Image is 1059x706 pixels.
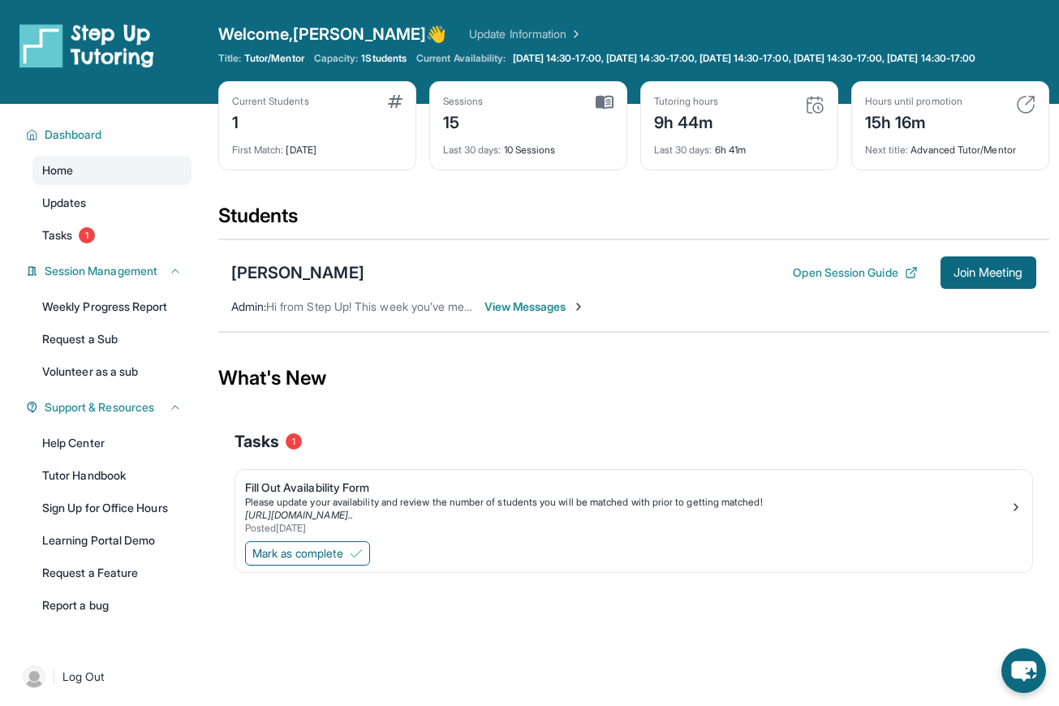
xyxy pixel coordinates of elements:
span: View Messages [484,299,586,315]
a: Updates [32,188,192,217]
button: Session Management [38,263,182,279]
img: card [596,95,613,110]
div: Sessions [443,95,484,108]
a: Help Center [32,428,192,458]
button: Mark as complete [245,541,370,566]
span: Session Management [45,263,157,279]
div: Fill Out Availability Form [245,480,1009,496]
img: Chevron Right [566,26,583,42]
div: Please update your availability and review the number of students you will be matched with prior ... [245,496,1009,509]
a: Tasks1 [32,221,192,250]
span: Tasks [235,430,279,453]
div: Current Students [232,95,309,108]
span: [DATE] 14:30-17:00, [DATE] 14:30-17:00, [DATE] 14:30-17:00, [DATE] 14:30-17:00, [DATE] 14:30-17:00 [513,52,976,65]
span: Home [42,162,73,179]
img: card [805,95,824,114]
span: Mark as complete [252,545,343,562]
span: Next title : [865,144,909,156]
span: Admin : [231,299,266,313]
span: Updates [42,195,87,211]
span: 1 Students [361,52,407,65]
a: [DATE] 14:30-17:00, [DATE] 14:30-17:00, [DATE] 14:30-17:00, [DATE] 14:30-17:00, [DATE] 14:30-17:00 [510,52,979,65]
span: Support & Resources [45,399,154,415]
a: Home [32,156,192,185]
span: Last 30 days : [654,144,712,156]
div: 9h 44m [654,108,719,134]
div: Tutoring hours [654,95,719,108]
div: 6h 41m [654,134,824,157]
div: 15 [443,108,484,134]
div: 15h 16m [865,108,962,134]
img: Chevron-Right [572,300,585,313]
a: Request a Sub [32,325,192,354]
a: Tutor Handbook [32,461,192,490]
a: Sign Up for Office Hours [32,493,192,523]
span: Dashboard [45,127,102,143]
span: Tutor/Mentor [244,52,304,65]
button: Open Session Guide [793,265,917,281]
div: Posted [DATE] [245,522,1009,535]
img: card [1016,95,1035,114]
a: Fill Out Availability FormPlease update your availability and review the number of students you w... [235,470,1032,538]
img: logo [19,23,154,68]
a: Volunteer as a sub [32,357,192,386]
span: Join Meeting [954,268,1023,278]
img: Mark as complete [350,547,363,560]
span: Last 30 days : [443,144,502,156]
div: What's New [218,342,1049,414]
a: Weekly Progress Report [32,292,192,321]
span: Tasks [42,227,72,243]
div: 10 Sessions [443,134,613,157]
a: Report a bug [32,591,192,620]
span: 1 [79,227,95,243]
div: [DATE] [232,134,403,157]
a: |Log Out [16,659,192,695]
a: Update Information [469,26,583,42]
div: Hours until promotion [865,95,962,108]
span: Title: [218,52,241,65]
span: First Match : [232,144,284,156]
button: chat-button [1001,648,1046,693]
span: | [52,667,56,687]
div: [PERSON_NAME] [231,261,364,284]
button: Dashboard [38,127,182,143]
img: user-img [23,665,45,688]
div: Students [218,203,1049,239]
a: [URL][DOMAIN_NAME].. [245,509,353,521]
div: 1 [232,108,309,134]
span: Log Out [62,669,105,685]
button: Support & Resources [38,399,182,415]
span: 1 [286,433,302,450]
span: Hi from Step Up! This week you’ve met for 0 minutes and this month you’ve met for 7 hours. Happy ... [266,299,822,313]
a: Learning Portal Demo [32,526,192,555]
a: Request a Feature [32,558,192,588]
button: Join Meeting [941,256,1036,289]
div: Advanced Tutor/Mentor [865,134,1035,157]
span: Current Availability: [416,52,506,65]
span: Capacity: [314,52,359,65]
span: Welcome, [PERSON_NAME] 👋 [218,23,447,45]
img: card [388,95,403,108]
